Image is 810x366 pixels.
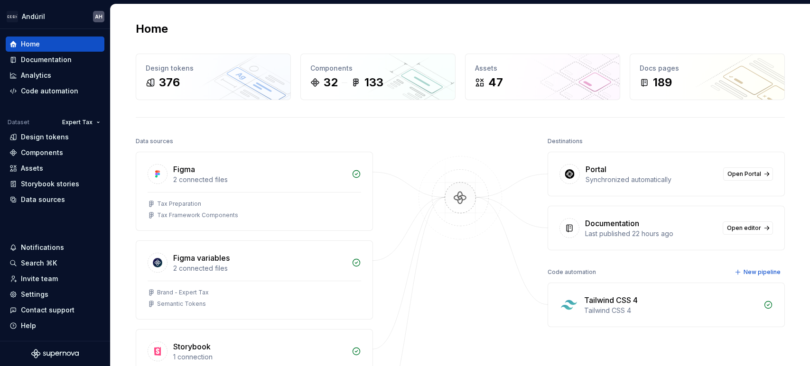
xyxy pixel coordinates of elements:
[6,83,104,99] a: Code automation
[6,52,104,67] a: Documentation
[21,290,48,299] div: Settings
[6,129,104,145] a: Design tokens
[173,264,346,273] div: 2 connected files
[465,54,620,100] a: Assets47
[324,75,338,90] div: 32
[6,176,104,192] a: Storybook stories
[21,305,74,315] div: Contact support
[732,265,785,279] button: New pipeline
[6,256,104,271] button: Search ⌘K
[640,64,775,73] div: Docs pages
[136,135,173,148] div: Data sources
[62,119,93,126] span: Expert Tax
[727,224,761,232] span: Open editor
[8,119,29,126] div: Dataset
[6,161,104,176] a: Assets
[2,6,108,27] button: AndúrilAH
[173,352,346,362] div: 1 connection
[6,240,104,255] button: Notifications
[6,68,104,83] a: Analytics
[157,300,206,308] div: Semantic Tokens
[653,75,672,90] div: 189
[21,321,36,330] div: Help
[21,179,79,189] div: Storybook stories
[723,167,773,181] a: Open Portal
[488,75,503,90] div: 47
[6,318,104,333] button: Help
[136,21,168,37] h2: Home
[173,341,211,352] div: Storybook
[7,11,18,22] img: 572984b3-56a8-419d-98bc-7b186c70b928.png
[586,164,606,175] div: Portal
[58,116,104,129] button: Expert Tax
[159,75,180,90] div: 376
[6,287,104,302] a: Settings
[6,302,104,318] button: Contact support
[136,240,373,320] a: Figma variables2 connected filesBrand - Expert TaxSemantic Tokens
[548,265,596,279] div: Code automation
[584,294,638,306] div: Tailwind CSS 4
[21,71,51,80] div: Analytics
[157,289,209,296] div: Brand - Expert Tax
[21,132,69,142] div: Design tokens
[584,306,758,315] div: Tailwind CSS 4
[21,55,72,64] div: Documentation
[136,152,373,231] a: Figma2 connected filesTax PreparationTax Framework Components
[630,54,785,100] a: Docs pages189
[21,164,43,173] div: Assets
[586,175,717,184] div: Synchronized automatically
[585,229,717,238] div: Last published 22 hours ago
[723,221,773,235] a: Open editor
[310,64,446,73] div: Components
[21,86,78,96] div: Code automation
[364,75,383,90] div: 133
[6,271,104,286] a: Invite team
[146,64,281,73] div: Design tokens
[727,170,761,178] span: Open Portal
[21,243,64,252] div: Notifications
[21,148,63,157] div: Components
[136,54,291,100] a: Design tokens376
[173,252,230,264] div: Figma variables
[548,135,583,148] div: Destinations
[6,192,104,207] a: Data sources
[22,12,45,21] div: Andúril
[21,258,57,268] div: Search ⌘K
[6,37,104,52] a: Home
[744,268,781,276] span: New pipeline
[6,145,104,160] a: Components
[95,13,102,20] div: AH
[157,200,201,208] div: Tax Preparation
[173,164,195,175] div: Figma
[173,175,346,184] div: 2 connected files
[475,64,610,73] div: Assets
[585,218,639,229] div: Documentation
[300,54,456,100] a: Components32133
[21,274,58,284] div: Invite team
[21,195,65,204] div: Data sources
[21,39,40,49] div: Home
[157,211,238,219] div: Tax Framework Components
[31,349,79,358] svg: Supernova Logo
